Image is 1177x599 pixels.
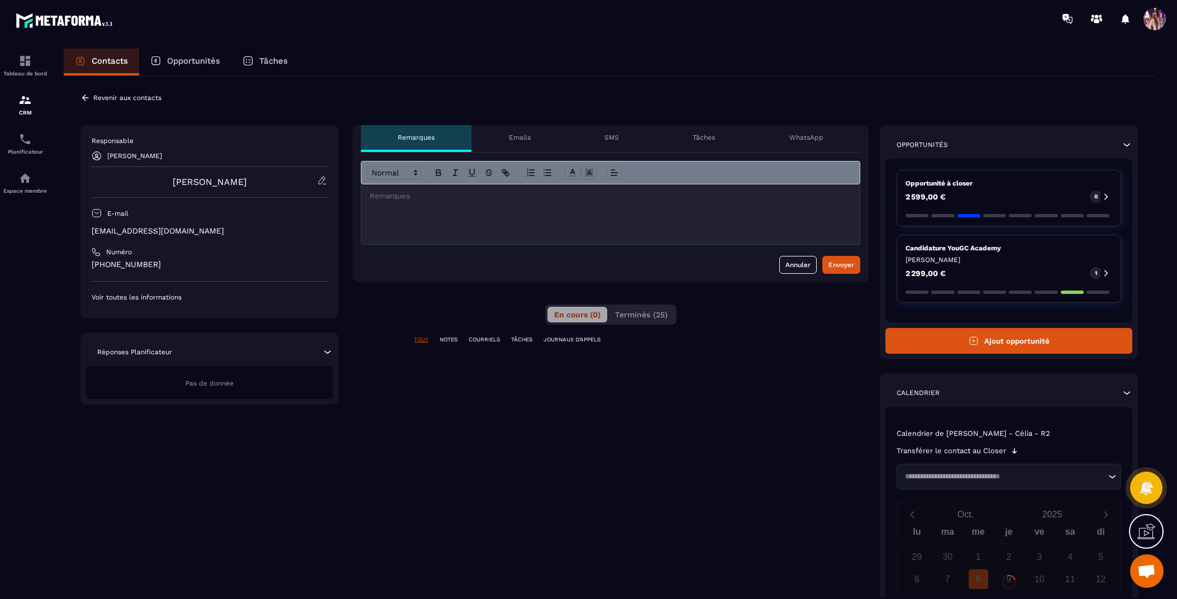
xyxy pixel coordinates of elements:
[828,259,854,270] div: Envoyer
[554,310,601,319] span: En cours (0)
[3,149,47,155] p: Planificateur
[897,446,1006,455] p: Transférer le contact au Closer
[398,133,435,142] p: Remarques
[107,152,162,160] p: [PERSON_NAME]
[897,388,940,397] p: Calendrier
[779,256,817,274] button: Annuler
[885,328,1132,354] button: Ajout opportunité
[92,226,327,236] p: [EMAIL_ADDRESS][DOMAIN_NAME]
[3,110,47,116] p: CRM
[92,56,128,66] p: Contacts
[107,209,128,218] p: E-mail
[897,429,1121,438] p: Calendrier de [PERSON_NAME] - Célia - R2
[97,348,172,356] p: Réponses Planificateur
[64,49,139,75] a: Contacts
[18,172,32,185] img: automations
[16,10,116,31] img: logo
[906,193,946,201] p: 2 599,00 €
[897,464,1121,489] div: Search for option
[1094,193,1098,201] p: 0
[414,336,428,344] p: TOUT
[3,188,47,194] p: Espace membre
[93,94,161,102] p: Revenir aux contacts
[139,49,231,75] a: Opportunités
[3,85,47,124] a: formationformationCRM
[3,163,47,202] a: automationsautomationsEspace membre
[92,293,327,302] p: Voir toutes les informations
[901,471,1105,482] input: Search for option
[18,54,32,68] img: formation
[822,256,860,274] button: Envoyer
[167,56,220,66] p: Opportunités
[897,140,948,149] p: Opportunités
[906,179,1112,188] p: Opportunité à closer
[1095,269,1097,277] p: 1
[231,49,299,75] a: Tâches
[3,70,47,77] p: Tableau de bord
[3,124,47,163] a: schedulerschedulerPlanificateur
[509,133,531,142] p: Emails
[106,248,132,256] p: Numéro
[92,136,327,145] p: Responsable
[18,132,32,146] img: scheduler
[608,307,674,322] button: Terminés (25)
[18,93,32,107] img: formation
[615,310,668,319] span: Terminés (25)
[906,269,946,277] p: 2 299,00 €
[440,336,458,344] p: NOTES
[3,46,47,85] a: formationformationTableau de bord
[789,133,823,142] p: WhatsApp
[173,177,247,187] a: [PERSON_NAME]
[185,379,234,387] span: Pas de donnée
[547,307,607,322] button: En cours (0)
[693,133,715,142] p: Tâches
[469,336,500,344] p: COURRIELS
[1130,554,1164,588] div: Ouvrir le chat
[259,56,288,66] p: Tâches
[92,259,327,270] p: [PHONE_NUMBER]
[906,244,1112,253] p: Candidature YouGC Academy
[511,336,532,344] p: TÂCHES
[906,255,1112,264] p: [PERSON_NAME]
[544,336,601,344] p: JOURNAUX D'APPELS
[604,133,619,142] p: SMS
